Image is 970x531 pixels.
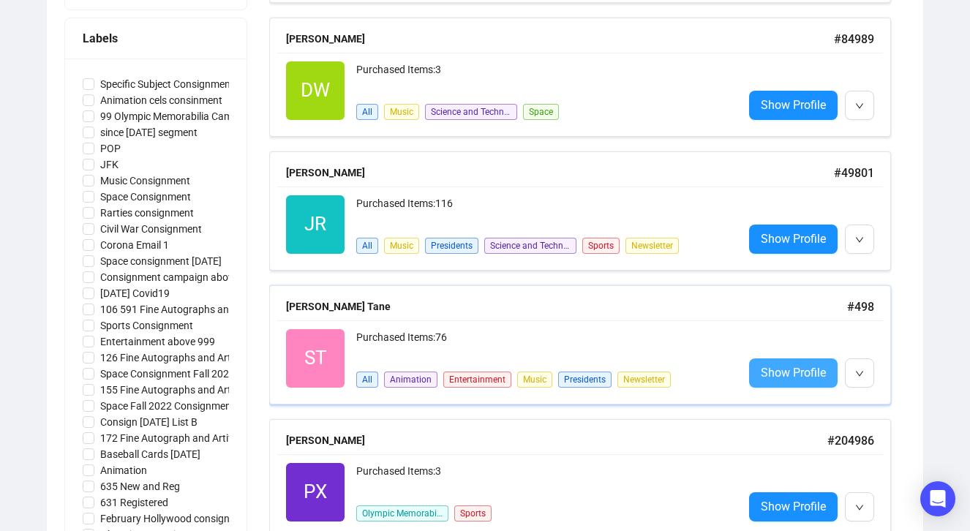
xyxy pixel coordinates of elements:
[761,230,826,248] span: Show Profile
[625,238,679,254] span: Newsletter
[304,477,327,507] span: PX
[286,31,834,47] div: [PERSON_NAME]
[94,446,206,462] span: Baseball Cards [DATE]
[523,104,559,120] span: Space
[94,414,203,430] span: Consign [DATE] List B
[94,269,265,285] span: Consignment campaign above 25K
[304,343,327,373] span: ST
[94,317,199,334] span: Sports Consignment
[94,398,241,414] span: Space Fall 2022 Consignment
[94,478,186,494] span: 635 New and Reg
[94,382,388,398] span: 155 Fine Autographs and Artifacts Featuring Prince Campaign
[425,104,517,120] span: Science and Technology
[443,372,511,388] span: Entertainment
[301,75,330,105] span: DW
[558,372,612,388] span: Presidents
[827,434,874,448] span: # 204986
[269,285,906,404] a: [PERSON_NAME] Tane#498STPurchased Items:76AllAnimationEntertainmentMusicPresidentsNewsletterShow ...
[834,166,874,180] span: # 49801
[94,124,203,140] span: since [DATE] segment
[94,511,259,527] span: February Hollywood consignment
[484,238,576,254] span: Science and Technology
[749,492,838,521] a: Show Profile
[855,236,864,244] span: down
[384,238,419,254] span: Music
[94,350,437,366] span: 126 Fine Autographs and Artifacts Featuring Music and Prince Campaign
[94,140,127,157] span: POP
[286,432,827,448] div: [PERSON_NAME]
[517,372,552,388] span: Music
[761,364,826,382] span: Show Profile
[269,18,906,137] a: [PERSON_NAME]#84989DWPurchased Items:3AllMusicScience and TechnologySpaceShow Profile
[384,372,437,388] span: Animation
[425,238,478,254] span: Presidents
[761,497,826,516] span: Show Profile
[749,91,838,120] a: Show Profile
[356,329,732,358] div: Purchased Items: 76
[94,76,240,92] span: Specific Subject Consignment
[94,366,241,382] span: Space Consignment Fall 2021
[855,102,864,110] span: down
[94,92,228,108] span: Animation cels consinment
[94,301,282,317] span: 106 591 Fine Autographs and Artifacts
[582,238,620,254] span: Sports
[94,237,175,253] span: Corona Email 1
[855,503,864,512] span: down
[94,108,264,124] span: 99 Olympic Memorabilia Campaign
[94,189,197,205] span: Space Consignment
[356,104,378,120] span: All
[384,104,419,120] span: Music
[94,157,124,173] span: JFK
[356,61,732,91] div: Purchased Items: 3
[356,372,378,388] span: All
[94,494,174,511] span: 631 Registered
[749,358,838,388] a: Show Profile
[94,221,208,237] span: Civil War Consignment
[761,96,826,114] span: Show Profile
[304,209,326,239] span: JR
[94,253,228,269] span: Space consignment [DATE]
[617,372,671,388] span: Newsletter
[83,29,229,48] div: Labels
[94,173,196,189] span: Music Consignment
[269,151,906,271] a: [PERSON_NAME]#49801JRPurchased Items:116AllMusicPresidentsScience and TechnologySportsNewsletterS...
[94,462,153,478] span: Animation
[454,505,492,521] span: Sports
[94,205,200,221] span: Rarties consignment
[920,481,955,516] div: Open Intercom Messenger
[749,225,838,254] a: Show Profile
[356,238,378,254] span: All
[847,300,874,314] span: # 498
[94,285,176,301] span: [DATE] Covid19
[286,298,847,315] div: [PERSON_NAME] Tane
[356,195,732,225] div: Purchased Items: 116
[356,463,732,492] div: Purchased Items: 3
[834,32,874,46] span: # 84989
[356,505,448,521] span: Olympic Memorabilia
[286,165,834,181] div: [PERSON_NAME]
[94,334,221,350] span: Entertainment above 999
[94,430,307,446] span: 172 Fine Autograph and Artifacts Campaign
[855,369,864,378] span: down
